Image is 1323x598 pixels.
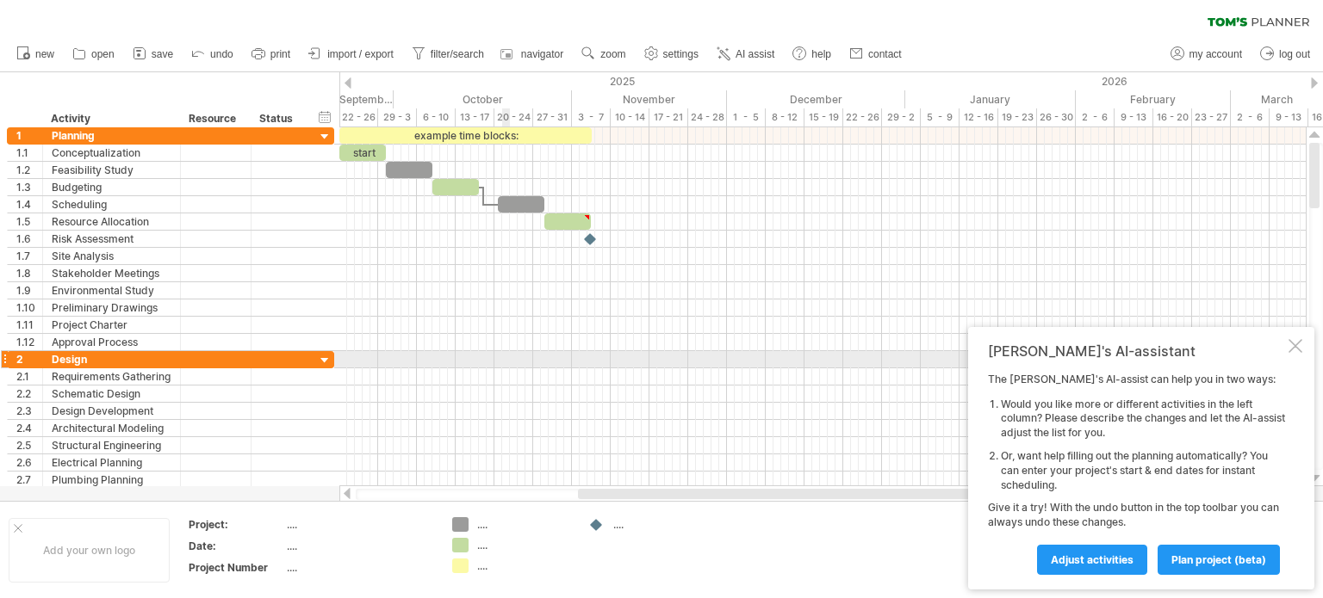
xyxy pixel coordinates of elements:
span: contact [868,48,902,60]
a: filter/search [407,43,489,65]
div: Electrical Planning [52,454,171,471]
div: .... [287,560,432,575]
div: January 2026 [905,90,1076,108]
span: save [152,48,173,60]
div: 2 - 6 [1231,108,1270,126]
div: Approval Process [52,334,171,350]
div: Budgeting [52,179,171,195]
div: .... [477,517,571,532]
div: 1.7 [16,248,42,264]
span: my account [1189,48,1242,60]
li: Or, want help filling out the planning automatically? You can enter your project's start & end da... [1001,449,1285,492]
div: 3 - 7 [572,108,611,126]
div: Add your own logo [9,518,170,583]
div: 1 - 5 [727,108,766,126]
div: 1.12 [16,334,42,350]
a: zoom [577,43,630,65]
div: Schematic Design [52,385,171,402]
div: February 2026 [1076,90,1231,108]
div: 1.2 [16,162,42,178]
li: Would you like more or different activities in the left column? Please describe the changes and l... [1001,398,1285,441]
span: AI assist [736,48,774,60]
div: 12 - 16 [960,108,998,126]
div: 1.8 [16,265,42,281]
a: Adjust activities [1037,545,1147,575]
div: 1.3 [16,179,42,195]
div: Project Charter [52,317,171,333]
div: 8 - 12 [766,108,804,126]
div: 16 - 20 [1153,108,1192,126]
div: start [339,145,386,161]
div: Architectural Modeling [52,420,171,436]
div: 5 - 9 [921,108,960,126]
span: log out [1279,48,1310,60]
div: Date: [189,539,283,553]
div: Scheduling [52,196,171,213]
span: navigator [521,48,563,60]
div: 29 - 3 [378,108,417,126]
div: Project Number [189,560,283,575]
span: settings [663,48,699,60]
div: example time blocks: [339,127,592,144]
div: 1.1 [16,145,42,161]
div: The [PERSON_NAME]'s AI-assist can help you in two ways: Give it a try! With the undo button in th... [988,373,1285,574]
div: 19 - 23 [998,108,1037,126]
span: import / export [327,48,394,60]
div: 15 - 19 [804,108,843,126]
span: print [270,48,290,60]
div: 1.11 [16,317,42,333]
div: Conceptualization [52,145,171,161]
div: Activity [51,110,171,127]
span: open [91,48,115,60]
div: Risk Assessment [52,231,171,247]
div: 9 - 13 [1270,108,1308,126]
div: Preliminary Drawings [52,299,171,316]
div: 6 - 10 [417,108,456,126]
a: plan project (beta) [1158,545,1280,575]
div: 13 - 17 [456,108,494,126]
span: new [35,48,54,60]
div: [PERSON_NAME]'s AI-assistant [988,342,1285,360]
div: 2.4 [16,420,42,436]
a: import / export [304,43,399,65]
div: Design Development [52,403,171,419]
span: help [811,48,831,60]
a: open [68,43,120,65]
div: Stakeholder Meetings [52,265,171,281]
div: 23 - 27 [1192,108,1231,126]
div: 24 - 28 [688,108,727,126]
div: .... [477,558,571,573]
div: 2.2 [16,385,42,402]
div: 2.3 [16,403,42,419]
div: 22 - 26 [339,108,378,126]
a: new [12,43,59,65]
a: undo [187,43,239,65]
div: 10 - 14 [611,108,649,126]
div: .... [287,517,432,532]
div: Resource [189,110,241,127]
div: .... [613,517,707,532]
span: Adjust activities [1051,553,1134,566]
a: navigator [498,43,568,65]
div: November 2025 [572,90,727,108]
div: 2.7 [16,472,42,488]
div: .... [287,539,432,553]
div: 2.1 [16,368,42,385]
div: 1.10 [16,299,42,316]
div: Plumbing Planning [52,472,171,488]
div: Requirements Gathering [52,368,171,385]
span: filter/search [431,48,484,60]
div: 22 - 26 [843,108,882,126]
div: 1.5 [16,213,42,230]
a: settings [640,43,704,65]
span: plan project (beta) [1171,553,1266,566]
a: AI assist [712,43,780,65]
span: undo [210,48,233,60]
div: Feasibility Study [52,162,171,178]
div: December 2025 [727,90,905,108]
div: 1.9 [16,282,42,299]
div: 1 [16,127,42,144]
div: 2.5 [16,437,42,453]
a: log out [1256,43,1315,65]
div: Resource Allocation [52,213,171,230]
